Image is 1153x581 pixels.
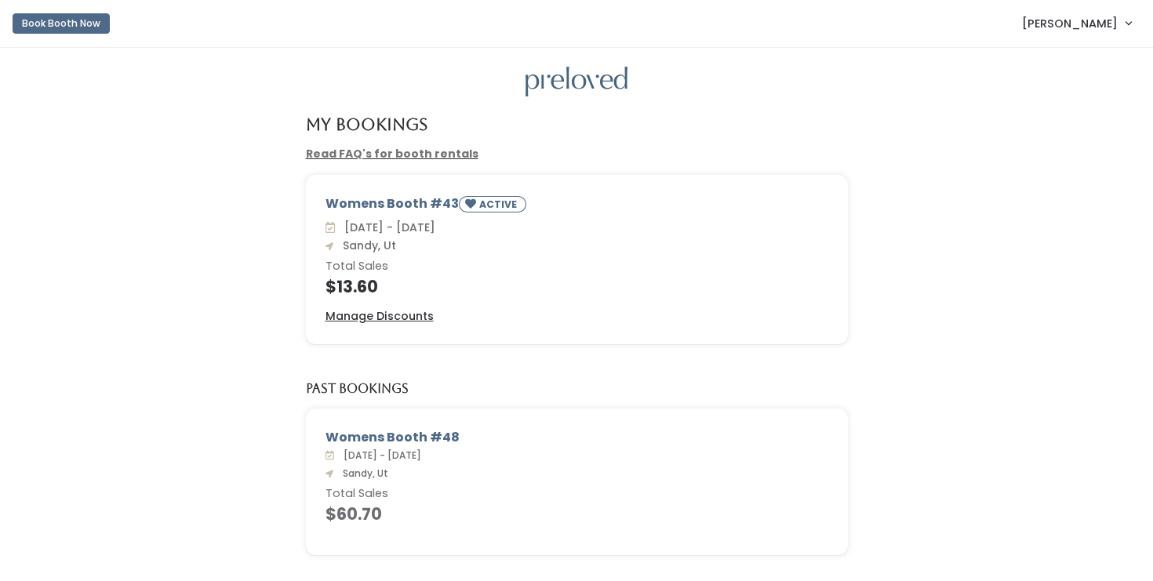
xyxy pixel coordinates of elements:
[479,198,520,211] small: ACTIVE
[326,428,828,447] div: Womens Booth #48
[306,115,427,133] h4: My Bookings
[326,308,434,324] u: Manage Discounts
[337,448,421,462] span: [DATE] - [DATE]
[336,238,396,253] span: Sandy, Ut
[1022,15,1118,32] span: [PERSON_NAME]
[338,220,435,235] span: [DATE] - [DATE]
[13,13,110,34] button: Book Booth Now
[336,467,388,480] span: Sandy, Ut
[326,194,828,219] div: Womens Booth #43
[526,67,627,97] img: preloved logo
[326,505,828,523] h4: $60.70
[326,260,828,273] h6: Total Sales
[1006,6,1147,40] a: [PERSON_NAME]
[326,278,828,296] h4: $13.60
[326,488,828,500] h6: Total Sales
[306,146,478,162] a: Read FAQ's for booth rentals
[306,382,409,396] h5: Past Bookings
[13,6,110,41] a: Book Booth Now
[326,308,434,325] a: Manage Discounts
